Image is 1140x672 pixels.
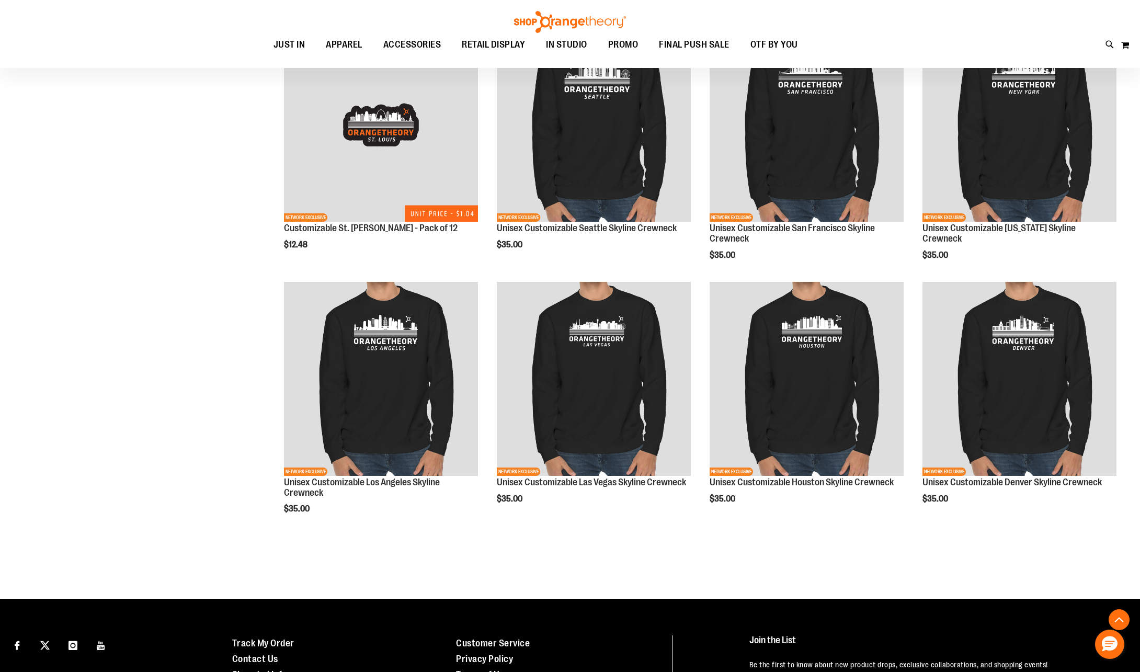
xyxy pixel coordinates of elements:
a: IN STUDIO [535,33,598,57]
span: APPAREL [326,33,362,56]
span: NETWORK EXCLUSIVE [922,468,966,476]
span: $35.00 [284,504,311,514]
img: Product image for Unisex Customizable Seattle Skyline Crewneck [497,28,691,222]
span: RETAIL DISPLAY [462,33,525,56]
span: NETWORK EXCLUSIVE [497,213,540,222]
div: product [279,23,483,277]
a: Privacy Policy [456,654,513,664]
a: Contact Us [232,654,278,664]
span: PROMO [608,33,639,56]
img: Product image for Unisex Customizable San Francisco Skyline Crewneck [710,28,904,222]
span: JUST IN [273,33,305,56]
a: Unisex Customizable Seattle Skyline Crewneck [497,223,677,233]
a: Product image for Unisex Customizable San Francisco Skyline CrewneckNETWORK EXCLUSIVE [710,28,904,224]
a: JUST IN [263,33,316,57]
div: product [917,277,1122,530]
a: Product image for Unisex Customizable Houston Skyline CrewneckNETWORK EXCLUSIVE [710,282,904,477]
div: product [917,23,1122,287]
span: NETWORK EXCLUSIVE [497,468,540,476]
span: IN STUDIO [546,33,587,56]
img: Product image for Unisex Customizable Los Angeles Skyline Crewneck [284,282,478,476]
a: Track My Order [232,638,294,648]
button: Hello, have a question? Let’s chat. [1095,630,1124,659]
h4: Join the List [749,635,1114,655]
a: RETAIL DISPLAY [451,33,535,56]
span: NETWORK EXCLUSIVE [710,213,753,222]
img: Product image for Unisex Customizable New York Skyline Crewneck [922,28,1116,222]
img: Product image for Unisex Customizable Las Vegas Skyline Crewneck [497,282,691,476]
a: ACCESSORIES [373,33,452,57]
a: Product image for Unisex Customizable Seattle Skyline CrewneckNETWORK EXCLUSIVE [497,28,691,224]
a: Product image for Unisex Customizable Denver Skyline CrewneckNETWORK EXCLUSIVE [922,282,1116,477]
span: $12.48 [284,240,309,249]
span: $35.00 [497,494,524,504]
span: $35.00 [710,250,737,260]
a: PROMO [598,33,649,57]
a: Unisex Customizable Los Angeles Skyline Crewneck [284,477,440,498]
a: OTF BY YOU [740,33,808,57]
div: product [704,23,909,287]
img: Product image for Unisex Customizable Houston Skyline Crewneck [710,282,904,476]
a: Product image for Customizable St. Louis Sticker - 12 PKNETWORK EXCLUSIVE [284,28,478,224]
a: APPAREL [315,33,373,57]
span: NETWORK EXCLUSIVE [710,468,753,476]
a: Product image for Unisex Customizable Los Angeles Skyline CrewneckNETWORK EXCLUSIVE [284,282,478,477]
img: Twitter [40,641,50,650]
a: FINAL PUSH SALE [648,33,740,57]
a: Unisex Customizable Houston Skyline Crewneck [710,477,894,487]
span: FINAL PUSH SALE [659,33,729,56]
a: Product image for Unisex Customizable Las Vegas Skyline CrewneckNETWORK EXCLUSIVE [497,282,691,477]
a: Unisex Customizable Las Vegas Skyline Crewneck [497,477,686,487]
span: $35.00 [922,494,950,504]
img: Product image for Unisex Customizable Denver Skyline Crewneck [922,282,1116,476]
a: Customizable St. [PERSON_NAME] - Pack of 12 [284,223,458,233]
span: NETWORK EXCLUSIVE [284,213,327,222]
img: Shop Orangetheory [512,11,628,33]
p: Be the first to know about new product drops, exclusive collaborations, and shopping events! [749,659,1114,670]
img: Product image for Customizable St. Louis Sticker - 12 PK [284,28,478,222]
div: product [492,277,696,530]
span: $35.00 [497,240,524,249]
span: NETWORK EXCLUSIVE [922,213,966,222]
span: OTF BY YOU [750,33,798,56]
span: NETWORK EXCLUSIVE [284,468,327,476]
button: Back To Top [1109,609,1130,630]
a: Unisex Customizable San Francisco Skyline Crewneck [710,223,875,244]
div: product [704,277,909,530]
span: $35.00 [922,250,950,260]
a: Visit our Facebook page [8,635,26,654]
div: product [279,277,483,540]
span: $35.00 [710,494,737,504]
a: Unisex Customizable Denver Skyline Crewneck [922,477,1102,487]
a: Product image for Unisex Customizable New York Skyline CrewneckNETWORK EXCLUSIVE [922,28,1116,224]
a: Customer Service [456,638,530,648]
a: Visit our X page [36,635,54,654]
a: Unisex Customizable [US_STATE] Skyline Crewneck [922,223,1076,244]
a: Visit our Youtube page [92,635,110,654]
a: Visit our Instagram page [64,635,82,654]
div: product [492,23,696,277]
span: ACCESSORIES [383,33,441,56]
